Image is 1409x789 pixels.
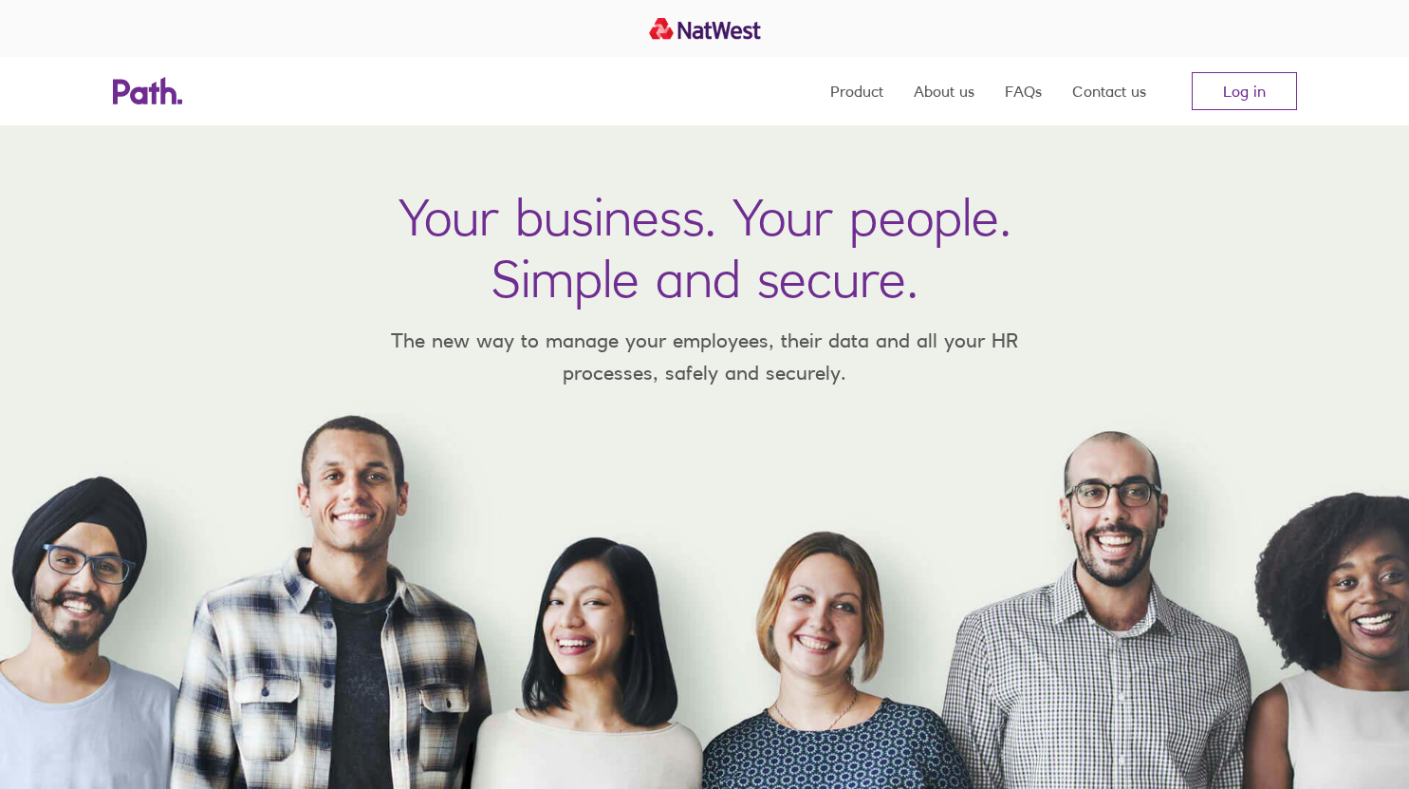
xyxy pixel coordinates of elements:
a: Log in [1192,72,1297,110]
a: About us [914,57,974,125]
a: FAQs [1005,57,1042,125]
a: Contact us [1072,57,1146,125]
p: The new way to manage your employees, their data and all your HR processes, safely and securely. [363,325,1047,388]
a: Product [830,57,883,125]
h1: Your business. Your people. Simple and secure. [399,186,1011,310]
